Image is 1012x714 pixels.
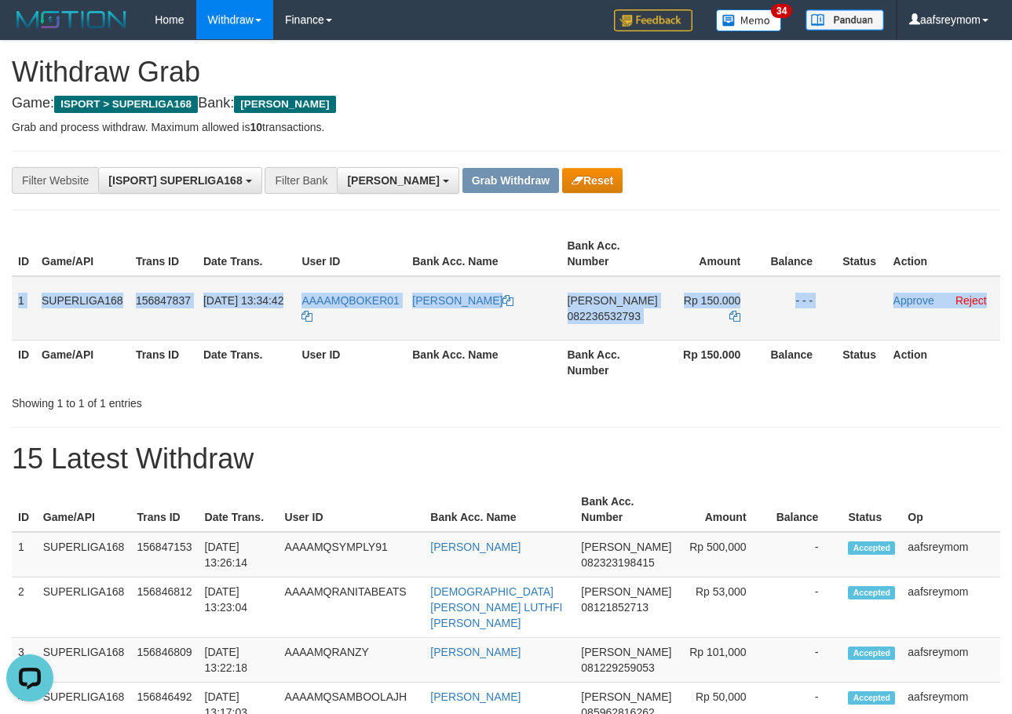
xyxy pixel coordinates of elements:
[130,577,198,638] td: 156846812
[836,340,886,384] th: Status
[412,294,513,307] a: [PERSON_NAME]
[770,532,842,577] td: -
[12,56,1000,88] h1: Withdraw Grab
[12,532,37,577] td: 1
[887,231,1000,276] th: Action
[12,167,98,194] div: Filter Website
[887,340,1000,384] th: Action
[6,6,53,53] button: Open LiveChat chat widget
[770,487,842,532] th: Balance
[568,294,658,307] span: [PERSON_NAME]
[301,294,400,322] a: AAAAMQBOKER01
[12,389,410,411] div: Showing 1 to 1 of 1 entries
[430,585,562,629] a: [DEMOGRAPHIC_DATA][PERSON_NAME] LUTHFI [PERSON_NAME]
[581,541,671,553] span: [PERSON_NAME]
[955,294,987,307] a: Reject
[35,340,130,384] th: Game/API
[836,231,886,276] th: Status
[130,340,197,384] th: Trans ID
[35,231,130,276] th: Game/API
[678,487,769,532] th: Amount
[295,231,406,276] th: User ID
[301,294,400,307] span: AAAAMQBOKER01
[12,119,1000,135] p: Grab and process withdraw. Maximum allowed is transactions.
[37,487,131,532] th: Game/API
[199,487,279,532] th: Date Trans.
[130,231,197,276] th: Trans ID
[279,532,425,577] td: AAAAMQSYMPLY91
[37,577,131,638] td: SUPERLIGA168
[678,638,769,683] td: Rp 101,000
[108,174,242,187] span: [ISPORT] SUPERLIGA168
[130,532,198,577] td: 156847153
[581,556,654,569] span: Copy 082323198415 to clipboard
[771,4,792,18] span: 34
[12,577,37,638] td: 2
[575,487,678,532] th: Bank Acc. Number
[842,487,901,532] th: Status
[561,231,664,276] th: Bank Acc. Number
[684,294,740,307] span: Rp 150.000
[279,577,425,638] td: AAAAMQRANITABEATS
[729,310,740,322] a: Copy 150000 to clipboard
[12,231,35,276] th: ID
[848,647,895,660] span: Accepted
[581,601,648,614] span: Copy 08121852713 to clipboard
[678,532,769,577] td: Rp 500,000
[561,340,664,384] th: Bank Acc. Number
[12,443,1000,475] h1: 15 Latest Withdraw
[37,638,131,683] td: SUPERLIGA168
[406,340,561,384] th: Bank Acc. Name
[279,487,425,532] th: User ID
[581,690,671,703] span: [PERSON_NAME]
[98,167,261,194] button: [ISPORT] SUPERLIGA168
[716,9,782,31] img: Button%20Memo.svg
[462,168,559,193] button: Grab Withdraw
[770,577,842,638] td: -
[203,294,283,307] span: [DATE] 13:34:42
[12,340,35,384] th: ID
[430,541,521,553] a: [PERSON_NAME]
[347,174,439,187] span: [PERSON_NAME]
[430,690,521,703] a: [PERSON_NAME]
[581,585,671,598] span: [PERSON_NAME]
[337,167,459,194] button: [PERSON_NAME]
[764,231,836,276] th: Balance
[12,487,37,532] th: ID
[197,340,295,384] th: Date Trans.
[234,96,335,113] span: [PERSON_NAME]
[12,96,1000,111] h4: Game: Bank:
[614,9,692,31] img: Feedback.jpg
[430,646,521,658] a: [PERSON_NAME]
[130,638,198,683] td: 156846809
[199,532,279,577] td: [DATE] 13:26:14
[279,638,425,683] td: AAAAMQRANZY
[199,638,279,683] td: [DATE] 13:22:18
[581,646,671,658] span: [PERSON_NAME]
[199,577,279,638] td: [DATE] 13:23:04
[764,276,836,341] td: - - -
[770,638,842,683] td: -
[901,487,1000,532] th: Op
[35,276,130,341] td: SUPERLIGA168
[295,340,406,384] th: User ID
[197,231,295,276] th: Date Trans.
[130,487,198,532] th: Trans ID
[54,96,198,113] span: ISPORT > SUPERLIGA168
[678,577,769,638] td: Rp 53,000
[265,167,337,194] div: Filter Bank
[12,8,131,31] img: MOTION_logo.png
[568,310,641,322] span: Copy 082236532793 to clipboard
[12,638,37,683] td: 3
[581,661,654,674] span: Copy 081229259053 to clipboard
[901,638,1000,683] td: aafsreymom
[901,532,1000,577] td: aafsreymom
[848,586,895,599] span: Accepted
[136,294,191,307] span: 156847837
[562,168,623,193] button: Reset
[664,340,765,384] th: Rp 150.000
[893,294,934,307] a: Approve
[37,532,131,577] td: SUPERLIGA168
[406,231,561,276] th: Bank Acc. Name
[250,121,262,133] strong: 10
